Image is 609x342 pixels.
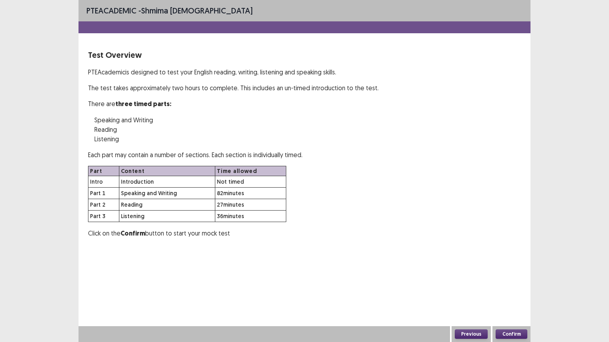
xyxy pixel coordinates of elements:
p: Listening [94,134,521,144]
th: Content [119,166,215,176]
td: Part 3 [88,211,119,222]
td: 27 minutes [215,199,286,211]
td: 82 minutes [215,188,286,199]
p: Reading [94,125,521,134]
p: PTE Academic is designed to test your English reading, writing, listening and speaking skills. [88,67,521,77]
td: Reading [119,199,215,211]
td: Part 2 [88,199,119,211]
p: - shmima [DEMOGRAPHIC_DATA] [86,5,253,17]
td: Not timed [215,176,286,188]
td: Introduction [119,176,215,188]
th: Time allowed [215,166,286,176]
strong: Confirm [121,229,145,237]
button: Previous [455,329,488,339]
th: Part [88,166,119,176]
strong: three timed parts: [115,100,171,108]
p: Each part may contain a number of sections. Each section is individually timed. [88,150,521,160]
td: 36 minutes [215,211,286,222]
p: The test takes approximately two hours to complete. This includes an un-timed introduction to the... [88,83,521,93]
button: Confirm [496,329,527,339]
p: Speaking and Writing [94,115,521,125]
span: PTE academic [86,6,136,15]
p: There are [88,99,521,109]
p: Test Overview [88,49,521,61]
td: Intro [88,176,119,188]
td: Speaking and Writing [119,188,215,199]
p: Click on the button to start your mock test [88,228,521,238]
td: Part 1 [88,188,119,199]
td: Listening [119,211,215,222]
